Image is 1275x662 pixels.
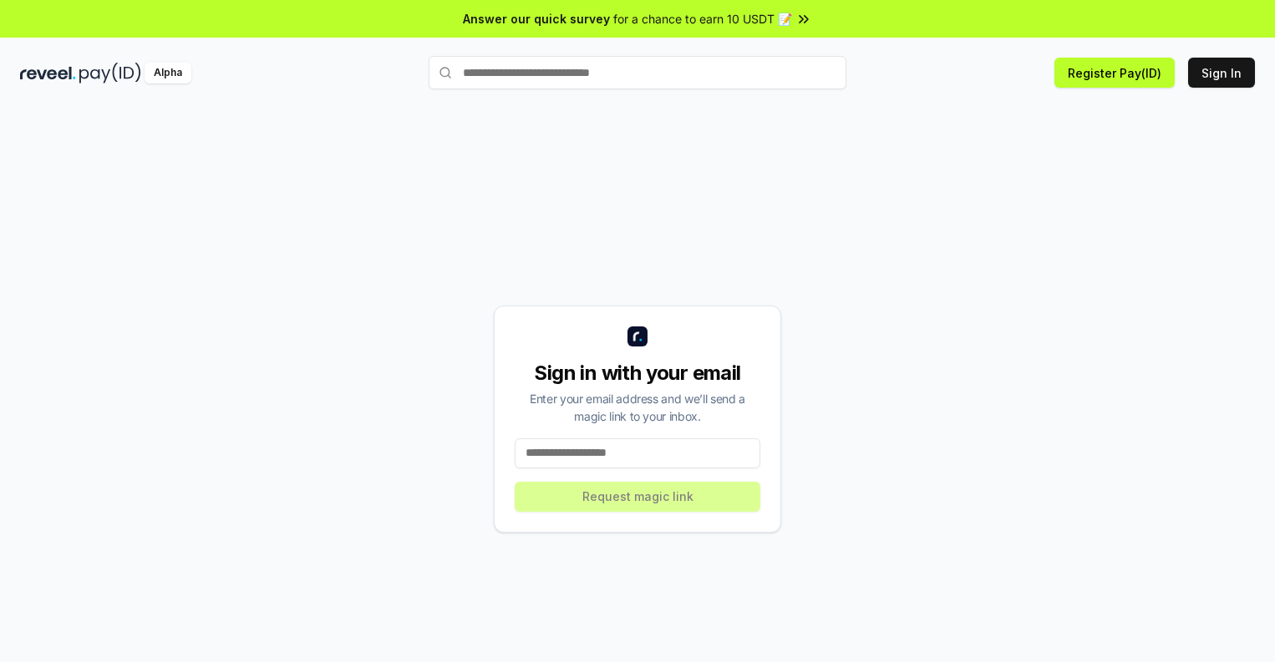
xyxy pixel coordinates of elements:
div: Alpha [145,63,191,83]
div: Sign in with your email [515,360,760,387]
img: logo_small [627,326,648,346]
div: Enter your email address and we’ll send a magic link to your inbox. [515,390,760,425]
button: Register Pay(ID) [1054,58,1175,88]
img: pay_id [79,63,141,83]
span: Answer our quick survey [463,10,610,28]
span: for a chance to earn 10 USDT 📝 [613,10,792,28]
button: Sign In [1188,58,1255,88]
img: reveel_dark [20,63,76,83]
